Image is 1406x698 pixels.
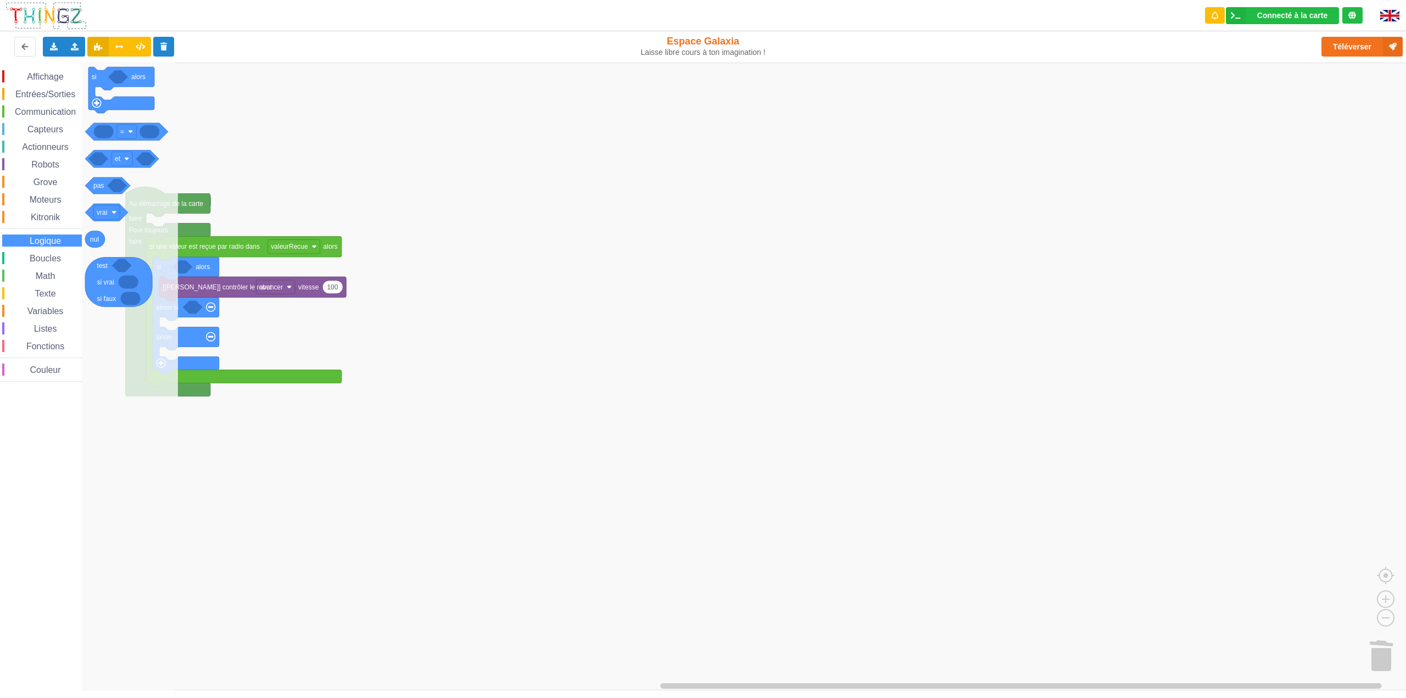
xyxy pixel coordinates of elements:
text: = [120,128,124,136]
div: Laisse libre cours à ton imagination ! [578,48,828,57]
text: [[PERSON_NAME]] contrôler le robot [163,283,272,291]
text: et [115,155,121,163]
text: nul [90,235,99,243]
span: Affichage [25,72,65,81]
span: Fonctions [25,342,66,351]
span: Actionneurs [20,142,70,152]
text: pas [93,182,104,189]
span: Listes [32,324,59,333]
div: Tu es connecté au serveur de création de Thingz [1342,7,1363,24]
span: Capteurs [26,125,65,134]
span: Entrées/Sorties [14,90,77,99]
text: si une valeur est reçue par radio dans [149,243,260,250]
text: si [92,73,97,81]
text: vitesse [298,283,319,291]
span: Variables [26,306,65,316]
img: thingz_logo.png [5,1,87,30]
text: avancer [260,283,283,291]
text: alors [323,243,338,250]
span: Moteurs [28,195,63,204]
text: vrai [97,209,107,216]
button: Téléverser [1321,37,1403,57]
img: gb.png [1380,10,1399,21]
div: Espace Galaxia [578,35,828,57]
text: si vrai [97,278,114,286]
text: valeurRecue [271,243,308,250]
text: alors [196,263,210,271]
span: Robots [30,160,61,169]
span: Logique [28,236,63,245]
text: alors [131,73,146,81]
span: Grove [32,177,59,187]
span: Communication [13,107,77,116]
span: Texte [33,289,57,298]
span: Couleur [29,365,63,375]
text: si faux [97,294,116,302]
span: Boucles [28,254,63,263]
div: Connecté à la carte [1257,12,1327,19]
span: Kitronik [29,213,62,222]
text: test [97,261,108,269]
text: 100 [327,283,338,291]
div: Ta base fonctionne bien ! [1226,7,1339,24]
span: Math [34,271,57,281]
